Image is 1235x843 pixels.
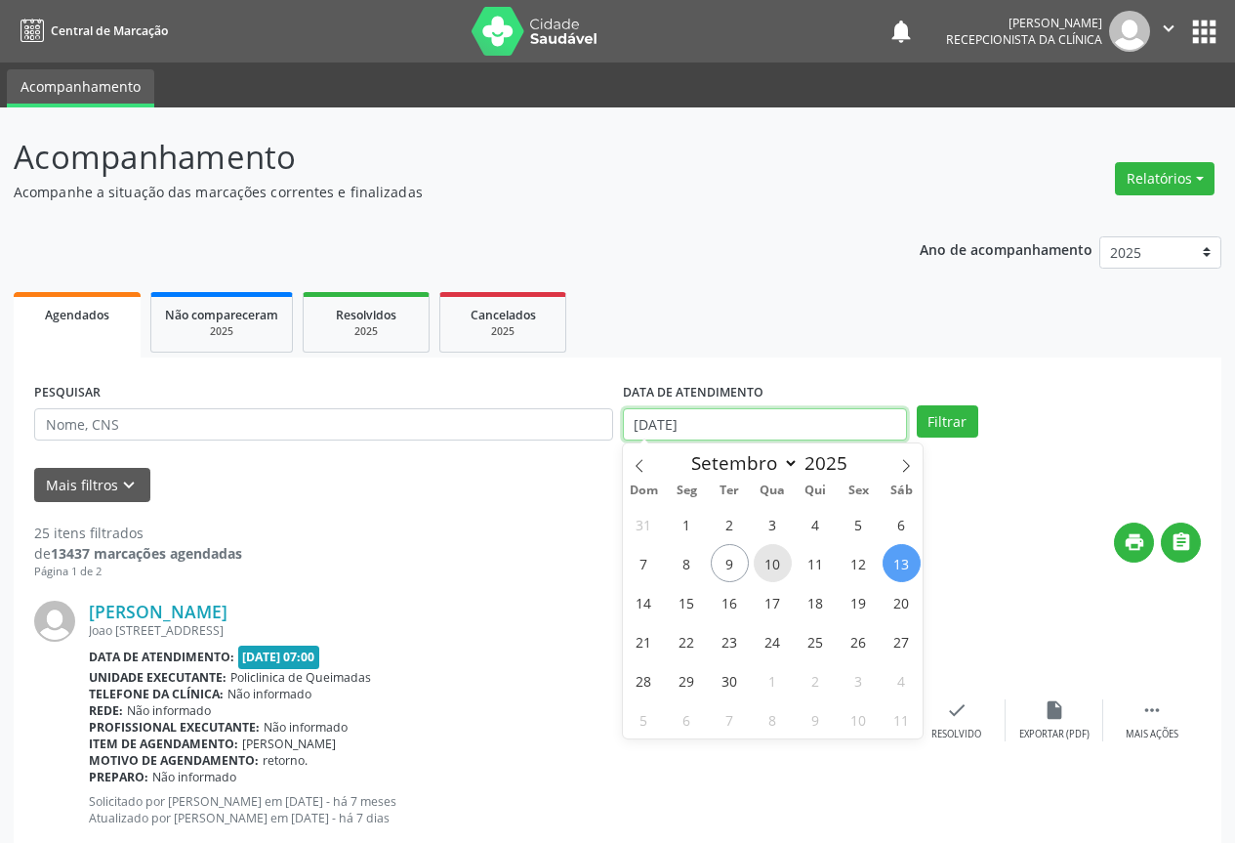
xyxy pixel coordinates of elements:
[230,669,371,686] span: Policlinica de Queimadas
[227,686,311,702] span: Não informado
[946,15,1102,31] div: [PERSON_NAME]
[89,649,234,665] b: Data de atendimento:
[625,661,663,699] span: Setembro 28, 2025
[89,622,908,639] div: Joao [STREET_ADDRESS]
[625,700,663,738] span: Outubro 5, 2025
[840,583,878,621] span: Setembro 19, 2025
[799,450,863,476] input: Year
[89,702,123,719] b: Rede:
[14,182,859,202] p: Acompanhe a situação das marcações correntes e finalizadas
[840,505,878,543] span: Setembro 5, 2025
[34,523,242,543] div: 25 itens filtrados
[754,700,792,738] span: Outubro 8, 2025
[1109,11,1150,52] img: img
[623,485,666,497] span: Dom
[711,700,749,738] span: Outubro 7, 2025
[711,583,749,621] span: Setembro 16, 2025
[1124,531,1145,553] i: print
[14,133,859,182] p: Acompanhamento
[917,405,978,439] button: Filtrar
[946,699,967,721] i: check
[1126,728,1178,741] div: Mais ações
[668,505,706,543] span: Setembro 1, 2025
[34,601,75,642] img: img
[1171,531,1192,553] i: 
[127,702,211,719] span: Não informado
[7,69,154,107] a: Acompanhamento
[797,505,835,543] span: Setembro 4, 2025
[165,307,278,323] span: Não compareceram
[668,622,706,660] span: Setembro 22, 2025
[623,408,907,442] input: Selecione um intervalo
[883,583,921,621] span: Setembro 20, 2025
[14,15,168,47] a: Central de Marcação
[34,564,242,580] div: Página 1 de 2
[797,544,835,582] span: Setembro 11, 2025
[34,468,150,502] button: Mais filtroskeyboard_arrow_down
[711,622,749,660] span: Setembro 23, 2025
[1158,18,1179,39] i: 
[883,700,921,738] span: Outubro 11, 2025
[931,728,981,741] div: Resolvido
[1115,162,1214,195] button: Relatórios
[797,583,835,621] span: Setembro 18, 2025
[682,449,800,477] select: Month
[89,736,238,752] b: Item de agendamento:
[45,307,109,323] span: Agendados
[89,793,908,826] p: Solicitado por [PERSON_NAME] em [DATE] - há 7 meses Atualizado por [PERSON_NAME] em [DATE] - há 7...
[797,700,835,738] span: Outubro 9, 2025
[238,646,320,668] span: [DATE] 07:00
[623,378,763,408] label: DATA DE ATENDIMENTO
[471,307,536,323] span: Cancelados
[118,475,140,496] i: keyboard_arrow_down
[1187,15,1221,49] button: apps
[711,661,749,699] span: Setembro 30, 2025
[883,544,921,582] span: Setembro 13, 2025
[883,505,921,543] span: Setembro 6, 2025
[837,485,880,497] span: Sex
[665,485,708,497] span: Seg
[51,544,242,563] strong: 13437 marcações agendadas
[625,505,663,543] span: Agosto 31, 2025
[89,752,259,769] b: Motivo de agendamento:
[946,31,1102,48] span: Recepcionista da clínica
[708,485,751,497] span: Ter
[34,543,242,564] div: de
[1150,11,1187,52] button: 
[336,307,396,323] span: Resolvidos
[668,544,706,582] span: Setembro 8, 2025
[754,505,792,543] span: Setembro 3, 2025
[754,583,792,621] span: Setembro 17, 2025
[883,661,921,699] span: Outubro 4, 2025
[242,736,336,752] span: [PERSON_NAME]
[51,22,168,39] span: Central de Marcação
[880,485,923,497] span: Sáb
[89,769,148,785] b: Preparo:
[1141,699,1163,721] i: 
[89,686,224,702] b: Telefone da clínica:
[625,583,663,621] span: Setembro 14, 2025
[1019,728,1090,741] div: Exportar (PDF)
[165,324,278,339] div: 2025
[797,622,835,660] span: Setembro 25, 2025
[840,700,878,738] span: Outubro 10, 2025
[317,324,415,339] div: 2025
[754,544,792,582] span: Setembro 10, 2025
[711,505,749,543] span: Setembro 2, 2025
[1161,523,1201,563] button: 
[668,583,706,621] span: Setembro 15, 2025
[840,661,878,699] span: Outubro 3, 2025
[89,669,226,686] b: Unidade executante:
[668,700,706,738] span: Outubro 6, 2025
[264,719,348,736] span: Não informado
[797,661,835,699] span: Outubro 2, 2025
[1114,523,1154,563] button: print
[1044,699,1065,721] i: insert_drive_file
[89,719,260,736] b: Profissional executante:
[920,236,1092,261] p: Ano de acompanhamento
[840,544,878,582] span: Setembro 12, 2025
[454,324,552,339] div: 2025
[840,622,878,660] span: Setembro 26, 2025
[625,544,663,582] span: Setembro 7, 2025
[668,661,706,699] span: Setembro 29, 2025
